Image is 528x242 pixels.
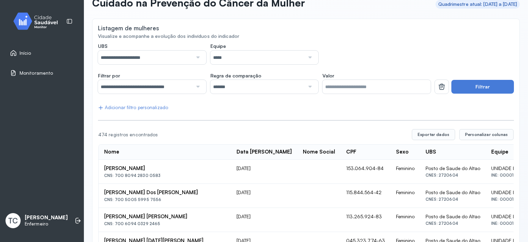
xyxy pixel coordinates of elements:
[459,129,514,140] button: Personalizar colunas
[10,70,74,76] a: Monitoramento
[346,149,356,155] div: CPF
[390,160,420,184] td: Feminino
[465,132,508,137] span: Personalizar colunas
[98,33,514,39] div: Visualize e acompanhe a evolução dos indivíduos do indicador
[390,208,420,232] td: Feminino
[10,50,74,56] a: Início
[104,197,225,202] div: CNS: 700 5005 5995 7556
[25,221,68,227] p: Enfermeiro
[451,80,514,94] button: Filtrar
[20,70,53,76] span: Monitoramento
[426,189,480,196] div: Posto de Saude do Altao
[236,149,292,155] div: Data [PERSON_NAME]
[426,213,480,220] div: Posto de Saude do Altao
[426,165,480,171] div: Posto de Saude do Altao
[231,160,297,184] td: [DATE]
[104,189,225,196] div: [PERSON_NAME] Dos [PERSON_NAME]
[98,73,120,79] span: Filtrar por
[438,1,517,7] div: Quadrimestre atual: [DATE] a [DATE]
[20,50,31,56] span: Início
[231,208,297,232] td: [DATE]
[7,11,69,31] img: monitor.svg
[491,149,508,155] div: Equipe
[104,213,225,220] div: [PERSON_NAME] [PERSON_NAME]
[341,160,390,184] td: 153.064.904-84
[210,43,226,49] span: Equipe
[426,173,480,178] div: CNES: 2720604
[98,105,168,111] div: Adicionar filtro personalizado
[98,24,159,32] div: Listagem de mulheres
[396,149,409,155] div: Sexo
[98,43,108,49] span: UBS
[426,197,480,202] div: CNES: 2720604
[104,149,119,155] div: Nome
[426,149,436,155] div: UBS
[210,73,261,79] span: Regra de comparação
[303,149,335,155] div: Nome Social
[8,216,18,225] span: TC
[25,214,68,221] p: [PERSON_NAME]
[341,184,390,208] td: 115.844.564-42
[412,129,455,140] button: Exportar dados
[104,221,225,226] div: CNS: 700 6094 0329 2465
[390,184,420,208] td: Feminino
[104,165,225,172] div: [PERSON_NAME]
[104,173,225,178] div: CNS: 700 8094 2830 0583
[426,221,480,226] div: CNES: 2720604
[322,73,334,79] span: Valor
[98,132,406,138] div: 474 registros encontrados
[231,184,297,208] td: [DATE]
[341,208,390,232] td: 113.265.924-83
